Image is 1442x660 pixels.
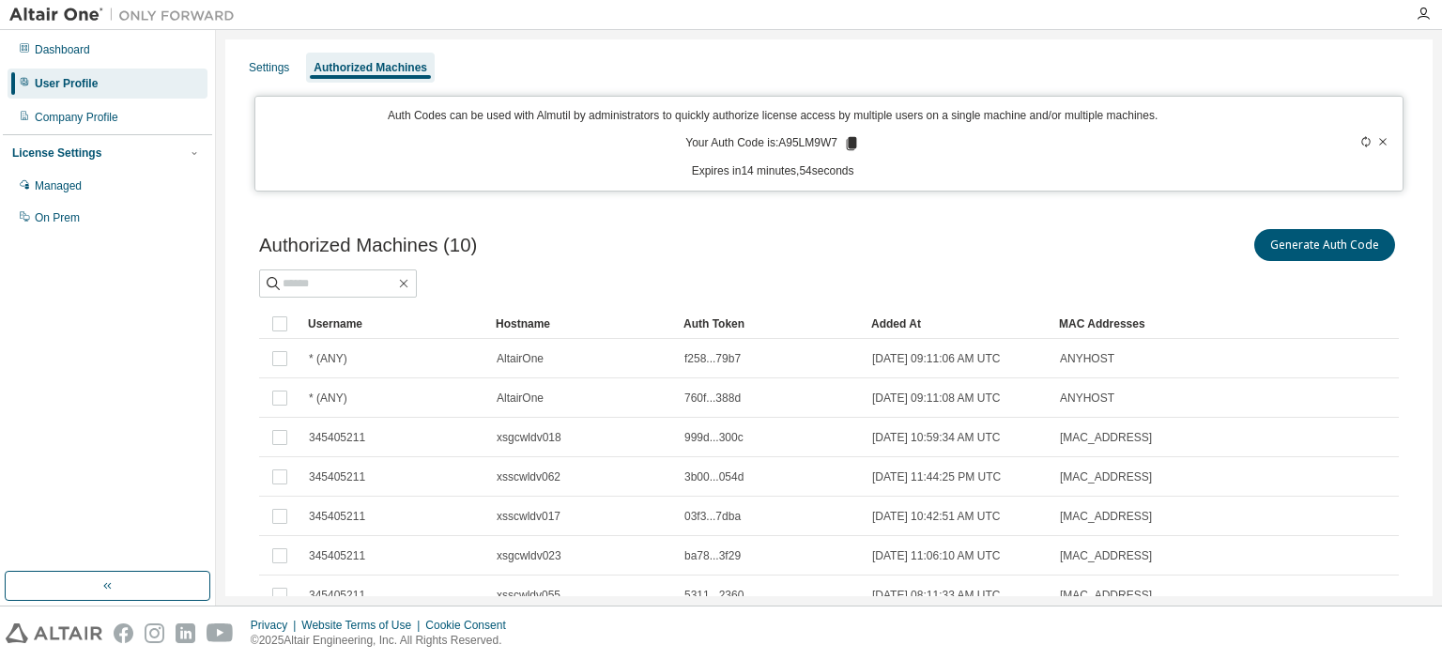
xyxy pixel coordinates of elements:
[497,430,561,445] span: xsgcwldv018
[145,623,164,643] img: instagram.svg
[684,588,744,603] span: 5311...2360
[308,309,481,339] div: Username
[497,588,560,603] span: xsscwldv055
[872,391,1001,406] span: [DATE] 09:11:08 AM UTC
[309,391,347,406] span: * (ANY)
[871,309,1044,339] div: Added At
[267,163,1279,179] p: Expires in 14 minutes, 54 seconds
[497,351,544,366] span: AltairOne
[176,623,195,643] img: linkedin.svg
[497,469,560,484] span: xsscwldv062
[1060,509,1152,524] span: [MAC_ADDRESS]
[1254,229,1395,261] button: Generate Auth Code
[249,60,289,75] div: Settings
[497,509,560,524] span: xsscwldv017
[35,110,118,125] div: Company Profile
[6,623,102,643] img: altair_logo.svg
[1059,309,1192,339] div: MAC Addresses
[496,309,668,339] div: Hostname
[12,146,101,161] div: License Settings
[9,6,244,24] img: Altair One
[314,60,427,75] div: Authorized Machines
[872,351,1001,366] span: [DATE] 09:11:06 AM UTC
[872,430,1001,445] span: [DATE] 10:59:34 AM UTC
[35,76,98,91] div: User Profile
[309,430,365,445] span: 345405211
[684,351,741,366] span: f258...79b7
[684,509,741,524] span: 03f3...7dba
[267,108,1279,124] p: Auth Codes can be used with Almutil by administrators to quickly authorize license access by mult...
[1060,351,1114,366] span: ANYHOST
[1060,588,1152,603] span: [MAC_ADDRESS]
[35,178,82,193] div: Managed
[685,135,860,152] p: Your Auth Code is: A95LM9W7
[251,633,517,649] p: © 2025 Altair Engineering, Inc. All Rights Reserved.
[309,351,347,366] span: * (ANY)
[259,235,477,256] span: Authorized Machines (10)
[251,618,301,633] div: Privacy
[497,548,561,563] span: xsgcwldv023
[309,509,365,524] span: 345405211
[425,618,516,633] div: Cookie Consent
[684,430,744,445] span: 999d...300c
[1060,548,1152,563] span: [MAC_ADDRESS]
[872,588,1001,603] span: [DATE] 08:11:33 AM UTC
[301,618,425,633] div: Website Terms of Use
[684,548,741,563] span: ba78...3f29
[683,309,856,339] div: Auth Token
[309,588,365,603] span: 345405211
[1060,469,1152,484] span: [MAC_ADDRESS]
[684,469,744,484] span: 3b00...054d
[872,548,1001,563] span: [DATE] 11:06:10 AM UTC
[1060,391,1114,406] span: ANYHOST
[207,623,234,643] img: youtube.svg
[1060,430,1152,445] span: [MAC_ADDRESS]
[872,509,1001,524] span: [DATE] 10:42:51 AM UTC
[872,469,1001,484] span: [DATE] 11:44:25 PM UTC
[35,210,80,225] div: On Prem
[497,391,544,406] span: AltairOne
[684,391,741,406] span: 760f...388d
[309,469,365,484] span: 345405211
[114,623,133,643] img: facebook.svg
[35,42,90,57] div: Dashboard
[309,548,365,563] span: 345405211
